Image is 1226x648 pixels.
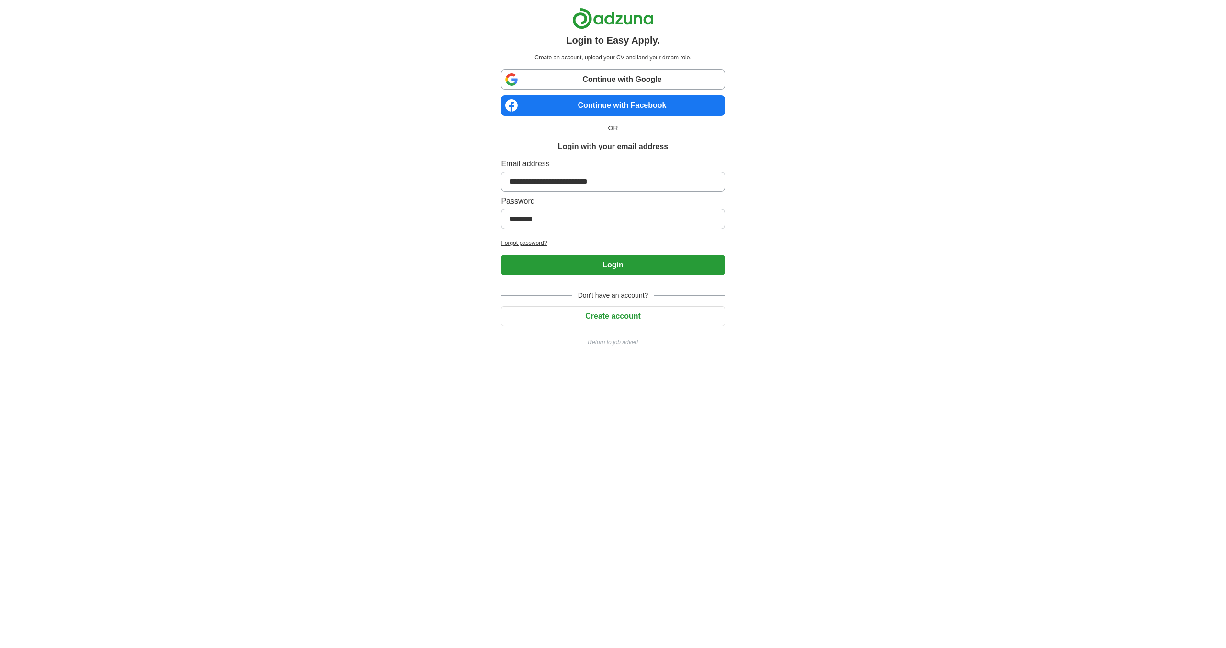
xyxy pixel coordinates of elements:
[501,239,725,247] a: Forgot password?
[501,312,725,320] a: Create account
[501,306,725,326] button: Create account
[572,8,654,29] img: Adzuna logo
[501,196,725,207] label: Password
[566,33,660,47] h1: Login to Easy Apply.
[501,158,725,170] label: Email address
[501,338,725,347] a: Return to job advert
[602,123,624,133] span: OR
[501,255,725,275] button: Login
[572,290,654,301] span: Don't have an account?
[503,53,723,62] p: Create an account, upload your CV and land your dream role.
[501,69,725,90] a: Continue with Google
[501,95,725,116] a: Continue with Facebook
[558,141,668,152] h1: Login with your email address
